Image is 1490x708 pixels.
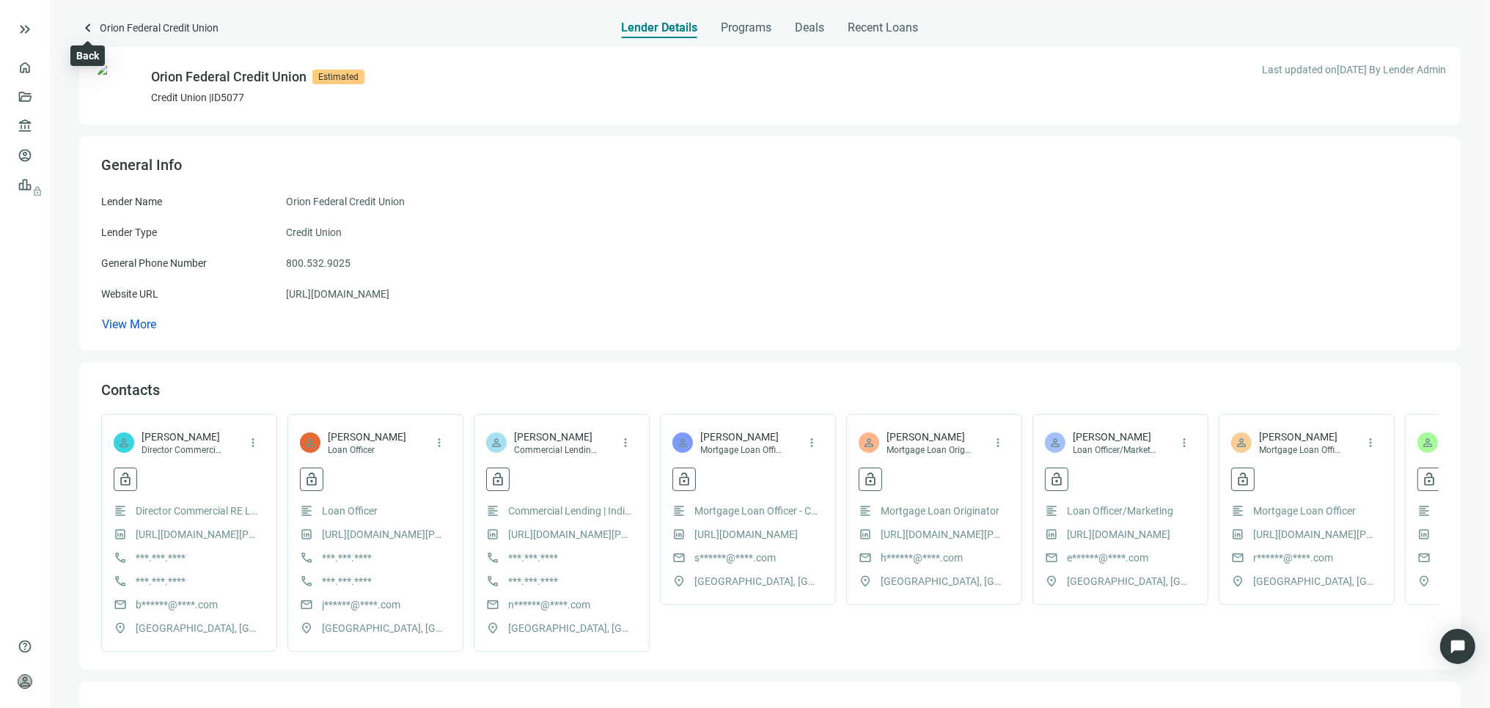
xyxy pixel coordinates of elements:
span: person [1235,436,1248,449]
span: [GEOGRAPHIC_DATA], [GEOGRAPHIC_DATA] [136,620,260,636]
button: more_vert [1359,431,1382,454]
button: more_vert [1172,431,1196,454]
span: format_align_left [114,504,127,517]
span: General Phone Number [101,257,207,269]
span: Commercial Lending | Indirect Lending [514,444,598,456]
span: location_on [859,575,872,588]
span: Mortgage Loan Officer [1253,503,1356,519]
span: location_on [300,622,313,635]
span: General Info [101,156,182,174]
span: Programs [722,21,772,35]
span: [GEOGRAPHIC_DATA], [GEOGRAPHIC_DATA] [881,573,1005,589]
span: [GEOGRAPHIC_DATA], [GEOGRAPHIC_DATA] [694,573,819,589]
button: lock_open [486,468,510,491]
button: lock_open [114,468,137,491]
span: lock_open [1049,472,1064,487]
span: person [304,436,317,449]
span: person [490,436,503,449]
span: format_align_left [1231,504,1244,517]
span: keyboard_arrow_left [79,19,97,37]
img: fd3481c5-f85e-4dc5-aca8-438a6535716c [94,62,142,110]
span: mail [486,598,499,611]
div: Orion Federal Credit Union [151,67,307,87]
div: Back [76,48,99,63]
button: more_vert [800,431,823,454]
span: Orion Federal Credit Union [286,193,405,210]
span: more_vert [1364,436,1377,449]
span: [PERSON_NAME] [700,429,785,444]
a: [URL][DOMAIN_NAME][PERSON_NAME] [322,526,447,542]
span: format_align_left [1417,504,1431,517]
span: Mortgage Loan Originator [887,444,971,456]
span: mail [1231,551,1244,564]
span: Loan Officer [328,444,406,456]
span: [PERSON_NAME] [142,429,226,444]
span: call [300,575,313,588]
button: more_vert [986,431,1010,454]
span: format_align_left [300,504,313,517]
button: lock_open [1231,468,1255,491]
span: lock_open [491,472,505,487]
span: Deals [796,21,825,35]
span: Mortgage Loan Officer - Consumer Lending - NMLS 2104043 [700,444,785,456]
button: keyboard_double_arrow_right [16,21,34,38]
span: mail [300,598,313,611]
span: location_on [114,622,127,635]
span: more_vert [991,436,1005,449]
span: call [486,551,499,564]
span: location_on [1231,575,1244,588]
span: call [114,551,127,564]
span: [PERSON_NAME] [328,429,406,444]
span: [PERSON_NAME] [1073,429,1157,444]
button: lock_open [859,468,882,491]
span: [PERSON_NAME] [514,429,598,444]
span: Director Commercial RE Lending - Underwriting [136,503,260,519]
div: Open Intercom Messenger [1440,629,1475,664]
span: format_align_left [672,504,686,517]
span: Last updated on [DATE] By Lender Admin [1262,62,1446,78]
span: location_on [1045,575,1058,588]
span: person [676,436,689,449]
span: format_align_left [859,504,872,517]
span: call [300,551,313,564]
span: person [117,436,131,449]
span: Lender Details [622,21,698,35]
button: View More [101,317,157,332]
button: lock_open [1417,468,1441,491]
a: [URL][DOMAIN_NAME] [1067,526,1170,542]
span: more_vert [805,436,818,449]
button: lock_open [300,468,323,491]
span: Contacts [101,381,160,399]
a: [URL][DOMAIN_NAME] [694,526,798,542]
span: format_align_left [486,504,499,517]
button: lock_open [672,468,696,491]
span: Loan Officer/Marketing [1073,444,1157,456]
span: [GEOGRAPHIC_DATA], [GEOGRAPHIC_DATA] [322,620,447,636]
span: person [1049,436,1062,449]
span: Mortgage Loan Originator [881,503,999,519]
span: mail [859,551,872,564]
span: lock_open [677,472,691,487]
span: mail [1045,551,1058,564]
span: lock_open [863,472,878,487]
span: location_on [486,622,499,635]
span: person [1421,436,1434,449]
span: View More [102,317,156,331]
span: [GEOGRAPHIC_DATA], [GEOGRAPHIC_DATA] [508,620,633,636]
span: call [114,575,127,588]
span: help [18,639,32,654]
span: Lender Type [101,226,157,238]
span: mail [1417,551,1431,564]
span: more_vert [246,436,260,449]
span: [GEOGRAPHIC_DATA], [GEOGRAPHIC_DATA] [1067,573,1192,589]
span: Loan Officer [322,503,378,519]
span: [PERSON_NAME] [887,429,971,444]
span: Mortgage Loan Officer - Consumer Lending - NMLS 2104043 [694,503,819,519]
span: lock_open [118,472,133,487]
span: Website URL [101,288,158,300]
button: more_vert [614,431,637,454]
button: more_vert [427,431,451,454]
button: lock_open [1045,468,1068,491]
span: lock_open [1422,472,1436,487]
